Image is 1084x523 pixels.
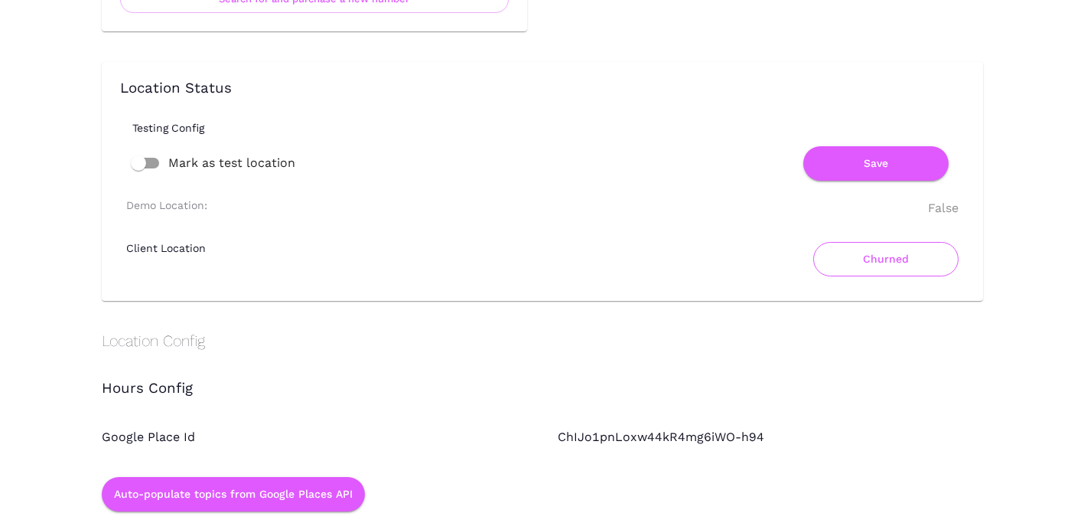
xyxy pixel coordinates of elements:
h2: Location Config [102,332,983,350]
div: ChIJo1pnLoxw44kR4mg6iWO-h94 [527,397,983,446]
h6: Client Location [126,242,206,254]
div: Google Place Id [71,397,527,446]
h6: Demo Location: [126,199,207,211]
button: Save [803,146,949,181]
h3: Location Status [120,80,965,97]
h6: Testing Config [132,122,977,134]
span: Mark as test location [168,154,295,172]
div: False [928,199,959,217]
button: Churned [813,242,959,276]
h3: Hours Config [102,381,983,397]
button: Auto-populate topics from Google Places API [102,477,365,512]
